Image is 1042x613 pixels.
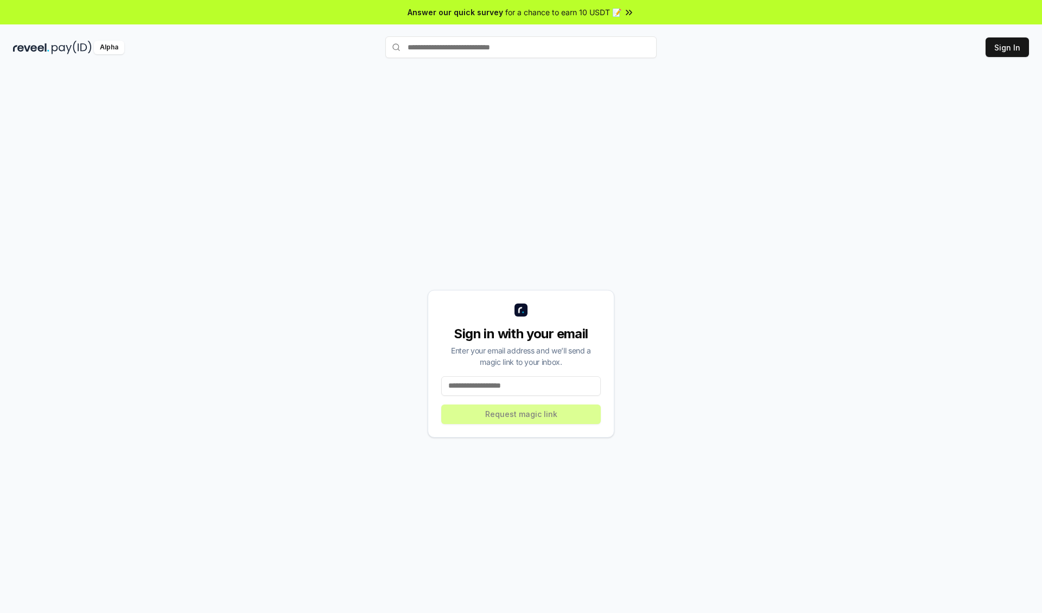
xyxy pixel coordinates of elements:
img: pay_id [52,41,92,54]
img: reveel_dark [13,41,49,54]
div: Sign in with your email [441,325,601,343]
span: Answer our quick survey [408,7,503,18]
span: for a chance to earn 10 USDT 📝 [505,7,621,18]
img: logo_small [514,304,528,317]
button: Sign In [986,37,1029,57]
div: Enter your email address and we’ll send a magic link to your inbox. [441,345,601,368]
div: Alpha [94,41,124,54]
